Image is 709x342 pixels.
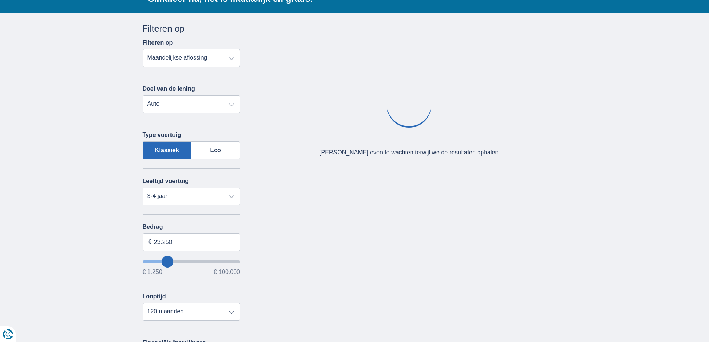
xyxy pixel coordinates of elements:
label: Leeftijd voertuig [143,178,189,185]
label: Looptijd [143,293,166,300]
div: Filteren op [143,22,240,35]
span: € 1.250 [143,269,162,275]
label: Klassiek [143,141,192,159]
input: wantToBorrow [143,260,240,263]
label: Type voertuig [143,132,181,138]
div: [PERSON_NAME] even te wachten terwijl we de resultaten ophalen [319,148,498,157]
span: € 100.000 [214,269,240,275]
span: € [148,238,152,246]
label: Bedrag [143,224,240,230]
label: Filteren op [143,39,173,46]
label: Doel van de lening [143,86,195,92]
label: Eco [191,141,240,159]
